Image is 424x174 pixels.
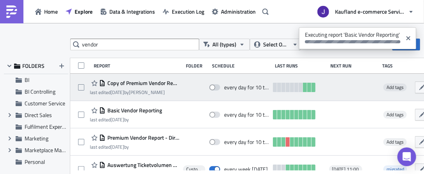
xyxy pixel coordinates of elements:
button: Explore [62,5,96,18]
span: Marketing [25,134,48,142]
div: every day for 10 times [224,111,269,118]
div: Open Intercom Messenger [397,147,416,166]
div: Next Run [331,63,379,69]
span: Direct Sales [25,111,52,119]
div: last edited by [90,117,162,123]
span: BI Controlling [25,87,55,96]
span: Customer Service [25,99,65,107]
span: Home [44,7,58,16]
span: Executing report 'Basic Vendor Reporting' [299,27,403,47]
time: 2025-07-23T10:06:47Z [110,89,124,96]
button: All (types) [199,39,250,50]
div: Last Runs [275,63,326,69]
button: Administration [208,5,260,18]
div: every week on Monday [224,166,268,173]
span: All (types) [212,40,236,49]
span: Marketplace Management [25,146,86,154]
span: BI [25,76,29,84]
div: every day for 10 times [224,84,269,91]
div: Schedule [212,63,271,69]
img: PushMetrics [5,5,18,18]
span: Premium Vendor Report - Direct Sales [105,134,179,141]
button: Close [403,29,414,47]
span: migrated [383,165,407,173]
span: Kaufland e-commerce Services GmbH & Co. KG [335,7,405,16]
div: every day for 10 times [224,138,269,146]
span: Execution Log [172,7,204,16]
span: Fulfilment Experience [25,123,74,131]
span: Administration [221,7,256,16]
span: Basic Vendor Reporting [105,107,162,114]
span: Add tags [387,83,404,91]
div: Folder [186,63,208,69]
span: Copy of Premium Vendor Report - Direct Sales [105,80,179,87]
span: Explore [75,7,93,16]
time: 2025-07-21T06:36:22Z [110,116,124,123]
span: migrated [387,165,404,173]
button: Select Owner [250,39,301,50]
div: last edited by [PERSON_NAME] [90,89,179,95]
button: Data & Integrations [96,5,159,18]
div: last edited by [90,144,179,150]
div: Report [94,63,182,69]
span: [DATE] 11:00 [332,166,359,172]
span: Add tags [383,111,407,119]
span: Select Owner [263,40,289,49]
button: Kaufland e-commerce Services GmbH & Co. KG [313,3,418,20]
span: Auswertung Ticketvolumen Vendor Ops [105,162,179,169]
span: Add tags [383,83,407,91]
button: Home [31,5,62,18]
span: Add tags [387,111,404,118]
span: Customer Service [186,166,202,172]
span: Add tags [383,138,407,146]
span: FOLDERS [22,62,45,69]
button: Execution Log [159,5,208,18]
img: Avatar [317,5,330,18]
div: Tags [382,63,412,69]
span: Data & Integrations [109,7,155,16]
span: Add tags [387,138,404,146]
input: Search Reports [70,39,199,50]
span: Personal [25,158,45,166]
time: 2025-07-21T09:52:24Z [110,143,124,151]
